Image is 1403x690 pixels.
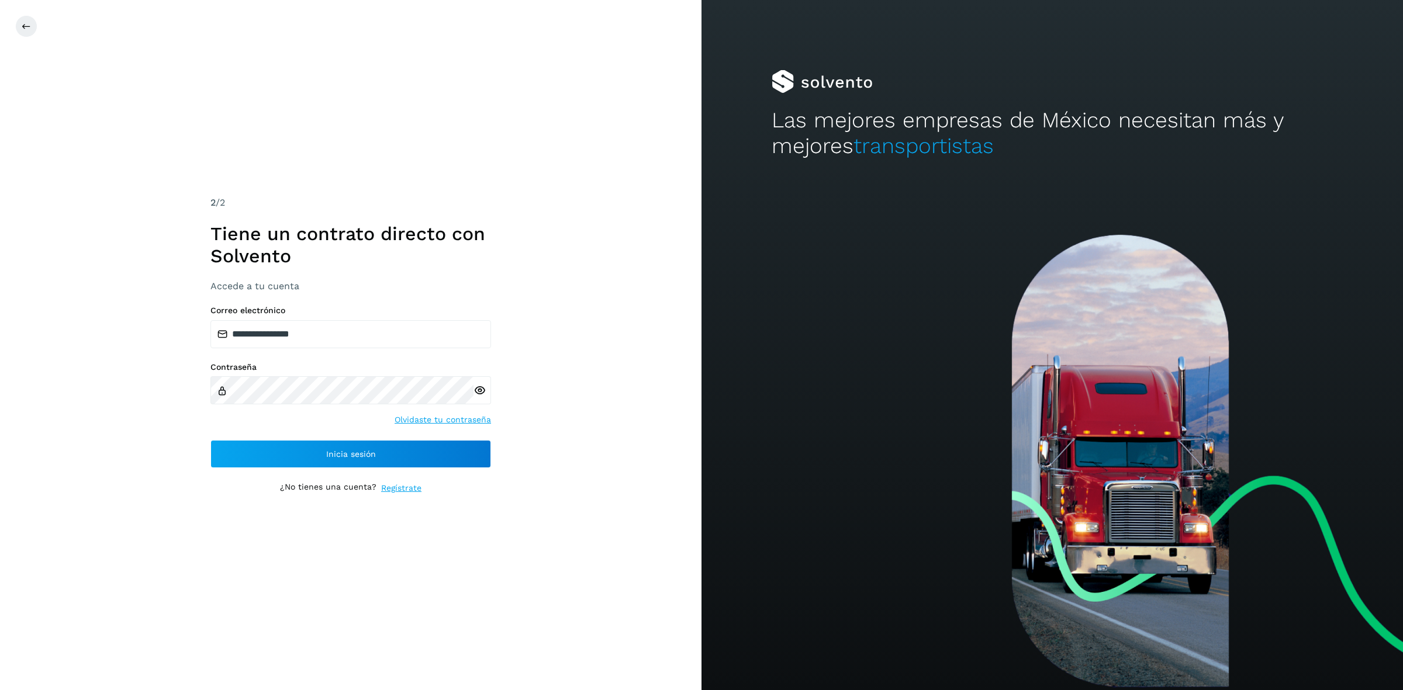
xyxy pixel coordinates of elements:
label: Correo electrónico [210,306,491,315]
div: /2 [210,196,491,210]
h1: Tiene un contrato directo con Solvento [210,223,491,268]
a: Regístrate [381,482,421,494]
span: Inicia sesión [326,450,376,458]
span: transportistas [853,133,994,158]
a: Olvidaste tu contraseña [395,414,491,426]
span: 2 [210,197,216,208]
label: Contraseña [210,362,491,372]
button: Inicia sesión [210,440,491,468]
h3: Accede a tu cuenta [210,280,491,292]
h2: Las mejores empresas de México necesitan más y mejores [772,108,1333,160]
p: ¿No tienes una cuenta? [280,482,376,494]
